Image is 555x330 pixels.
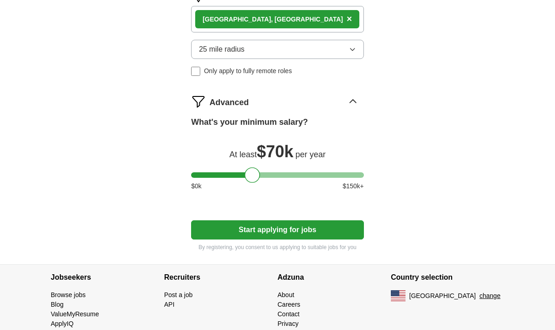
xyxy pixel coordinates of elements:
button: 25 mile radius [191,40,364,59]
span: [GEOGRAPHIC_DATA] [409,291,476,301]
span: $ 150 k+ [342,181,363,191]
button: × [347,12,352,26]
button: Start applying for jobs [191,220,364,240]
a: ApplyIQ [51,320,74,327]
h4: Country selection [391,265,504,290]
a: Blog [51,301,64,308]
a: Browse jobs [51,291,85,298]
a: About [277,291,294,298]
a: Contact [277,310,299,318]
img: US flag [391,290,406,301]
button: change [480,291,501,301]
img: filter [191,94,206,109]
a: Privacy [277,320,299,327]
a: API [164,301,175,308]
input: Only apply to fully remote roles [191,67,200,76]
span: × [347,14,352,24]
p: By registering, you consent to us applying to suitable jobs for you [191,243,364,251]
div: [GEOGRAPHIC_DATA], [GEOGRAPHIC_DATA] [203,15,343,24]
span: 25 mile radius [199,44,245,55]
span: per year [295,150,326,159]
span: At least [229,150,257,159]
span: $ 70k [257,142,294,161]
a: ValueMyResume [51,310,99,318]
label: What's your minimum salary? [191,116,308,128]
span: Only apply to fully remote roles [204,66,292,76]
a: Careers [277,301,300,308]
span: $ 0 k [191,181,202,191]
span: Advanced [209,96,249,109]
a: Post a job [164,291,192,298]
